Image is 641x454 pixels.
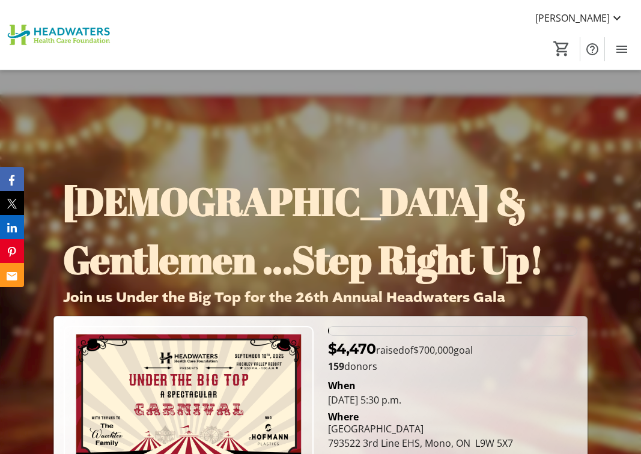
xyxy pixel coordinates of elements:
b: 159 [328,360,344,373]
div: When [328,378,356,393]
span: $700,000 [413,344,454,357]
button: Menu [610,37,634,61]
div: Where [328,412,359,422]
div: [DATE] 5:30 p.m. [328,393,578,407]
button: Cart [551,38,573,59]
p: donors [328,359,578,374]
span: Join us Under the Big Top for the 26th Annual Headwaters Gala [63,288,505,307]
p: raised of goal [328,338,473,359]
span: [PERSON_NAME] [535,11,610,25]
button: Help [580,37,604,61]
span: [DEMOGRAPHIC_DATA] & Gentlemen ...Step Right Up! [63,175,544,285]
span: $4,470 [328,340,376,357]
img: Headwaters Health Care Foundation's Logo [7,5,114,65]
div: 0.6385714285714286% of fundraising goal reached [328,326,578,336]
div: [GEOGRAPHIC_DATA] [328,422,513,436]
div: 793522 3rd Line EHS, Mono, ON L9W 5X7 [328,436,513,450]
button: [PERSON_NAME] [526,8,634,28]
